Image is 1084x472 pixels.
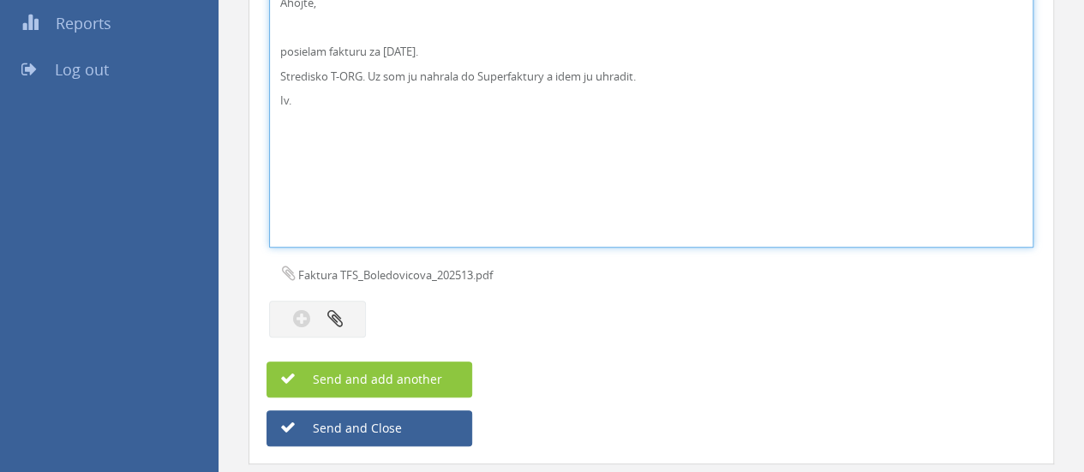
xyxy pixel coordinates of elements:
button: Send and add another [267,361,472,397]
p: posielam fakturu za [DATE]. [280,44,1022,60]
span: Faktura TFS_Boledovicova_202513.pdf [298,267,493,283]
span: Log out [55,59,109,80]
button: Send and Close [267,410,472,446]
span: Reports [56,13,111,33]
p: Iv. [280,93,1022,109]
p: Stredisko T-ORG. Uz som ju nahrala do Superfaktury a idem ju uhradit. [280,69,1022,85]
span: Send and add another [276,371,442,387]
